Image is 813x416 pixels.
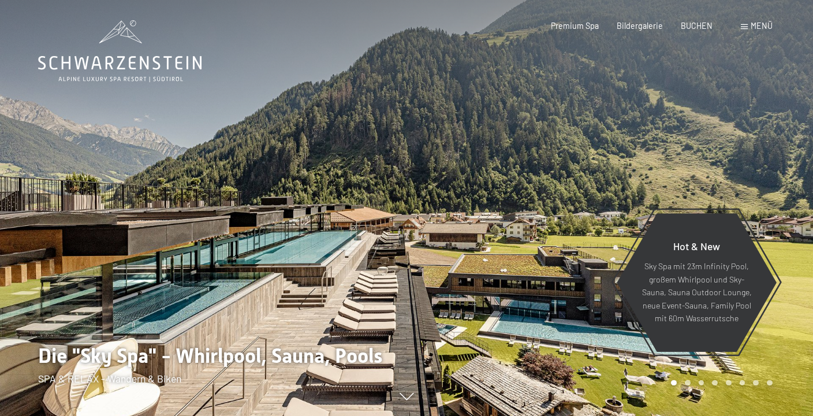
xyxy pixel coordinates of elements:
div: Carousel Page 2 [685,380,691,386]
p: Sky Spa mit 23m Infinity Pool, großem Whirlpool und Sky-Sauna, Sauna Outdoor Lounge, neue Event-S... [642,260,752,325]
a: Hot & New Sky Spa mit 23m Infinity Pool, großem Whirlpool und Sky-Sauna, Sauna Outdoor Lounge, ne... [616,213,777,352]
a: BUCHEN [681,21,713,31]
span: Hot & New [673,240,720,252]
div: Carousel Page 6 [740,380,745,386]
div: Carousel Page 8 [767,380,773,386]
a: Bildergalerie [617,21,663,31]
div: Carousel Page 7 [753,380,759,386]
span: Menü [751,21,773,31]
div: Carousel Page 1 (Current Slide) [671,380,677,386]
div: Carousel Page 3 [699,380,704,386]
div: Carousel Page 5 [726,380,732,386]
a: Premium Spa [551,21,599,31]
div: Carousel Pagination [667,380,772,386]
div: Carousel Page 4 [712,380,718,386]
